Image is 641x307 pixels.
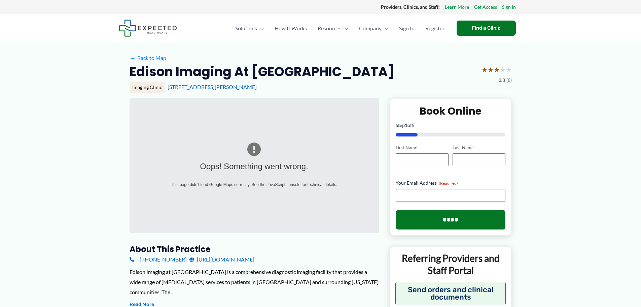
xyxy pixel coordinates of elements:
span: 5 [412,122,415,128]
div: Oops! Something went wrong. [156,159,352,174]
strong: Providers, Clinics, and Staff: [381,4,440,10]
a: Get Access [474,3,497,11]
span: Resources [318,17,342,40]
nav: Primary Site Navigation [230,17,450,40]
span: Menu Toggle [342,17,348,40]
a: SolutionsMenu Toggle [230,17,269,40]
span: ★ [494,63,500,76]
span: How It Works [275,17,307,40]
span: ★ [506,63,512,76]
label: Last Name [453,145,505,151]
span: Solutions [235,17,257,40]
span: ← [130,55,136,61]
div: This page didn't load Google Maps correctly. See the JavaScript console for technical details. [156,181,352,188]
span: 1 [405,122,407,128]
a: [PHONE_NUMBER] [130,254,187,265]
span: (Required) [439,181,458,186]
span: Register [425,17,444,40]
div: Imaging Clinic [130,82,165,93]
h2: Book Online [396,104,506,118]
span: ★ [488,63,494,76]
a: Sign In [502,3,516,11]
a: CompanyMenu Toggle [354,17,394,40]
a: ←Back to Map [130,53,166,63]
a: How It Works [269,17,312,40]
h2: Edison Imaging at [GEOGRAPHIC_DATA] [130,63,394,80]
span: (8) [506,76,512,85]
button: Send orders and clinical documents [395,282,506,305]
p: Step of [396,123,506,128]
a: Sign In [394,17,420,40]
a: [URL][DOMAIN_NAME] [189,254,254,265]
a: Register [420,17,450,40]
div: Edison Imaging at [GEOGRAPHIC_DATA] is a comprehensive diagnostic imaging facility that provides ... [130,267,379,297]
a: Learn More [445,3,469,11]
span: ★ [500,63,506,76]
span: ★ [482,63,488,76]
span: Menu Toggle [382,17,388,40]
span: Menu Toggle [257,17,264,40]
a: ResourcesMenu Toggle [312,17,354,40]
label: First Name [396,145,449,151]
img: Expected Healthcare Logo - side, dark font, small [119,20,177,37]
span: Sign In [399,17,415,40]
a: [STREET_ADDRESS][PERSON_NAME] [168,84,257,90]
span: 3.3 [499,76,505,85]
a: Find a Clinic [457,21,516,36]
p: Referring Providers and Staff Portal [395,252,506,277]
h3: About this practice [130,244,379,254]
label: Your Email Address [396,180,506,186]
span: Company [359,17,382,40]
